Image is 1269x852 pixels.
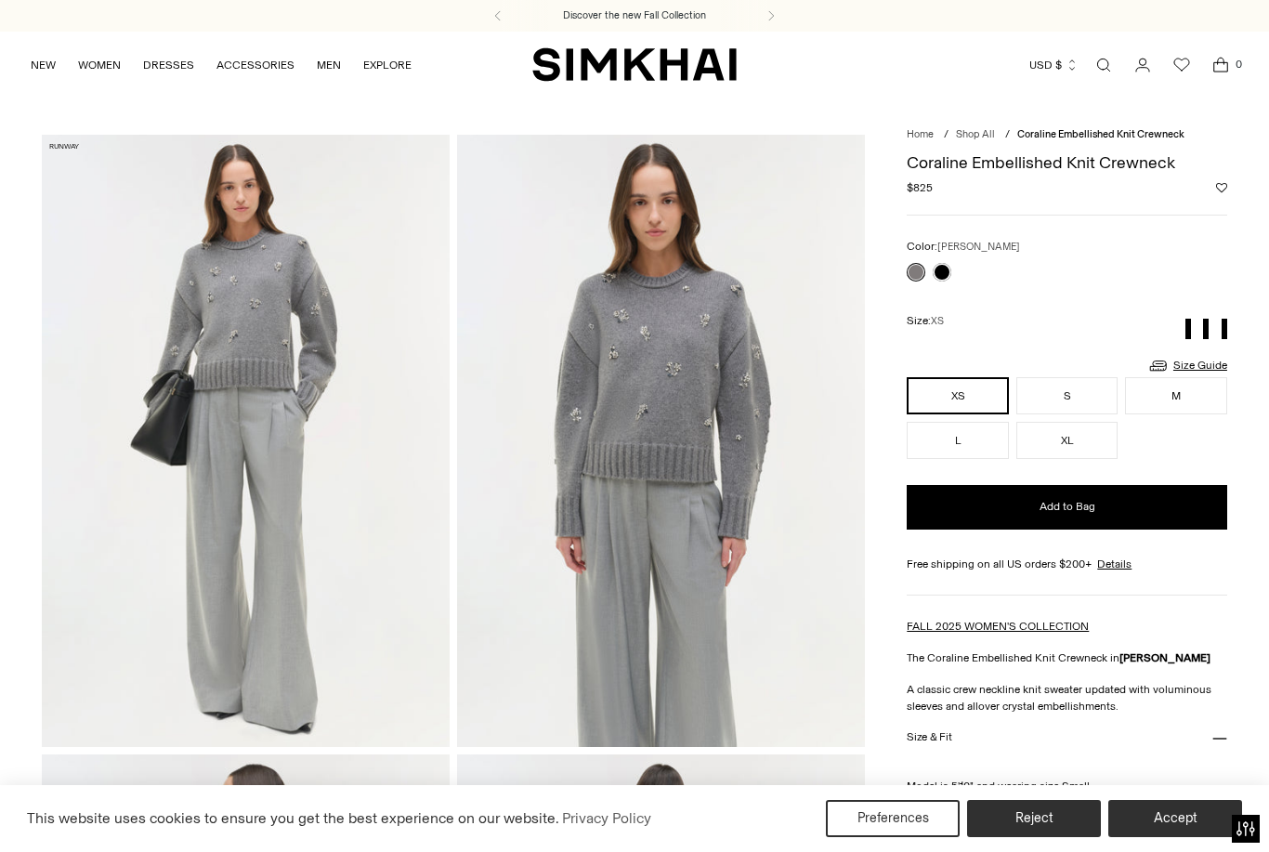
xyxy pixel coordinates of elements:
img: Coraline Embellished Knit Crewneck [457,135,865,747]
a: Discover the new Fall Collection [563,8,706,23]
button: M [1125,377,1227,414]
span: 0 [1230,56,1247,72]
label: Size: [907,312,944,330]
img: Coraline Embellished Knit Crewneck [42,135,450,747]
span: XS [931,315,944,327]
a: Open cart modal [1202,46,1239,84]
button: Preferences [826,800,960,837]
button: USD $ [1029,45,1079,85]
button: XS [907,377,1009,414]
div: Free shipping on all US orders $200+ [907,556,1227,572]
a: Go to the account page [1124,46,1161,84]
div: / [944,127,948,143]
a: Privacy Policy (opens in a new tab) [559,805,654,832]
button: Size & Fit [907,714,1227,762]
h3: Size & Fit [907,731,951,743]
a: DRESSES [143,45,194,85]
a: Details [1097,556,1132,572]
button: L [907,422,1009,459]
button: Reject [967,800,1101,837]
span: $825 [907,179,933,196]
a: Wishlist [1163,46,1200,84]
a: ACCESSORIES [216,45,294,85]
span: Add to Bag [1040,499,1095,515]
div: / [1005,127,1010,143]
span: [PERSON_NAME] [937,241,1020,253]
nav: breadcrumbs [907,127,1227,143]
p: Model is 5'10" and wearing size Small Not Lined, Pull On [907,761,1227,811]
p: The Coraline Embellished Knit Crewneck in [907,649,1227,666]
span: This website uses cookies to ensure you get the best experience on our website. [27,809,559,827]
h1: Coraline Embellished Knit Crewneck [907,154,1227,171]
a: Shop All [956,128,995,140]
button: Add to Wishlist [1216,182,1227,193]
a: SIMKHAI [532,46,737,83]
p: A classic crew neckline knit sweater updated with voluminous sleeves and allover crystal embellis... [907,681,1227,714]
a: WOMEN [78,45,121,85]
button: XL [1016,422,1119,459]
a: Size Guide [1147,354,1227,377]
strong: [PERSON_NAME] [1119,651,1210,664]
a: Open search modal [1085,46,1122,84]
a: Home [907,128,934,140]
button: Add to Bag [907,485,1227,530]
a: FALL 2025 WOMEN'S COLLECTION [907,620,1089,633]
button: S [1016,377,1119,414]
a: MEN [317,45,341,85]
a: EXPLORE [363,45,412,85]
label: Color: [907,238,1020,256]
span: Coraline Embellished Knit Crewneck [1017,128,1184,140]
a: NEW [31,45,56,85]
button: Accept [1108,800,1242,837]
